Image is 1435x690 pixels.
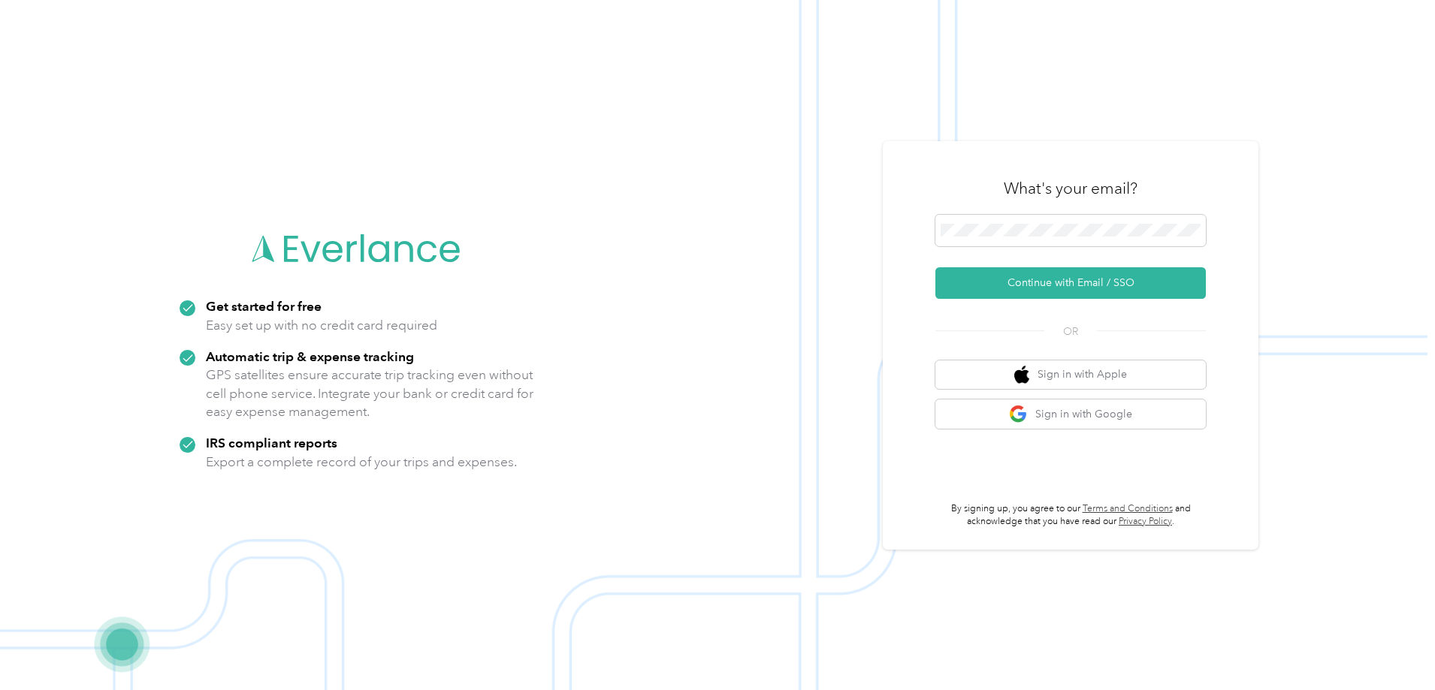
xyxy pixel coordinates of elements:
[935,360,1206,390] button: apple logoSign in with Apple
[206,316,437,335] p: Easy set up with no credit card required
[935,502,1206,529] p: By signing up, you agree to our and acknowledge that you have read our .
[1119,516,1172,527] a: Privacy Policy
[1351,606,1435,690] iframe: Everlance-gr Chat Button Frame
[206,348,414,364] strong: Automatic trip & expense tracking
[1004,178,1137,199] h3: What's your email?
[935,399,1206,429] button: google logoSign in with Google
[206,366,534,421] p: GPS satellites ensure accurate trip tracking even without cell phone service. Integrate your bank...
[1083,503,1173,514] a: Terms and Conditions
[935,267,1206,299] button: Continue with Email / SSO
[1044,324,1097,339] span: OR
[206,298,322,314] strong: Get started for free
[206,435,337,450] strong: IRS compliant reports
[1014,366,1029,384] img: apple logo
[206,453,517,472] p: Export a complete record of your trips and expenses.
[1009,405,1028,423] img: google logo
